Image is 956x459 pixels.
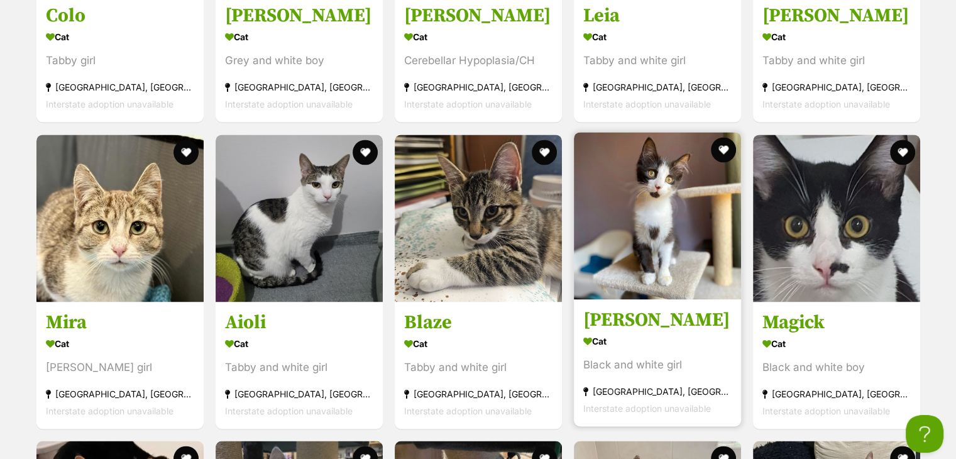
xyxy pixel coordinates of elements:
[404,385,552,402] div: [GEOGRAPHIC_DATA], [GEOGRAPHIC_DATA]
[762,79,911,96] div: [GEOGRAPHIC_DATA], [GEOGRAPHIC_DATA]
[762,53,911,70] div: Tabby and white girl
[753,135,920,302] img: Magick
[395,135,562,302] img: Blaze
[404,53,552,70] div: Cerebellar Hypoplasia/CH
[225,335,373,353] div: Cat
[711,137,736,162] button: favourite
[46,311,194,335] h3: Mira
[404,359,552,376] div: Tabby and white girl
[216,301,383,429] a: Aioli Cat Tabby and white girl [GEOGRAPHIC_DATA], [GEOGRAPHIC_DATA] Interstate adoption unavailab...
[36,135,204,302] img: Mira
[46,335,194,353] div: Cat
[583,28,732,47] div: Cat
[532,140,557,165] button: favourite
[762,311,911,335] h3: Magick
[404,28,552,47] div: Cat
[762,406,890,416] span: Interstate adoption unavailable
[225,99,353,110] span: Interstate adoption unavailable
[753,301,920,429] a: Magick Cat Black and white boy [GEOGRAPHIC_DATA], [GEOGRAPHIC_DATA] Interstate adoption unavailab...
[583,4,732,28] h3: Leia
[46,359,194,376] div: [PERSON_NAME] girl
[762,99,890,110] span: Interstate adoption unavailable
[574,299,741,426] a: [PERSON_NAME] Cat Black and white girl [GEOGRAPHIC_DATA], [GEOGRAPHIC_DATA] Interstate adoption u...
[36,301,204,429] a: Mira Cat [PERSON_NAME] girl [GEOGRAPHIC_DATA], [GEOGRAPHIC_DATA] Interstate adoption unavailable ...
[583,308,732,332] h3: [PERSON_NAME]
[404,79,552,96] div: [GEOGRAPHIC_DATA], [GEOGRAPHIC_DATA]
[225,359,373,376] div: Tabby and white girl
[583,357,732,373] div: Black and white girl
[906,415,943,453] iframe: Help Scout Beacon - Open
[46,99,173,110] span: Interstate adoption unavailable
[225,385,373,402] div: [GEOGRAPHIC_DATA], [GEOGRAPHIC_DATA]
[404,335,552,353] div: Cat
[225,406,353,416] span: Interstate adoption unavailable
[404,406,532,416] span: Interstate adoption unavailable
[46,406,173,416] span: Interstate adoption unavailable
[583,79,732,96] div: [GEOGRAPHIC_DATA], [GEOGRAPHIC_DATA]
[353,140,378,165] button: favourite
[225,4,373,28] h3: [PERSON_NAME]
[583,383,732,400] div: [GEOGRAPHIC_DATA], [GEOGRAPHIC_DATA]
[395,301,562,429] a: Blaze Cat Tabby and white girl [GEOGRAPHIC_DATA], [GEOGRAPHIC_DATA] Interstate adoption unavailab...
[583,53,732,70] div: Tabby and white girl
[216,135,383,302] img: Aioli
[404,311,552,335] h3: Blaze
[225,53,373,70] div: Grey and white boy
[225,311,373,335] h3: Aioli
[762,359,911,376] div: Black and white boy
[583,99,711,110] span: Interstate adoption unavailable
[762,4,911,28] h3: [PERSON_NAME]
[173,140,199,165] button: favourite
[762,335,911,353] div: Cat
[46,28,194,47] div: Cat
[583,403,711,414] span: Interstate adoption unavailable
[404,99,532,110] span: Interstate adoption unavailable
[574,132,741,299] img: Gracie
[46,53,194,70] div: Tabby girl
[46,385,194,402] div: [GEOGRAPHIC_DATA], [GEOGRAPHIC_DATA]
[404,4,552,28] h3: [PERSON_NAME]
[762,28,911,47] div: Cat
[583,332,732,350] div: Cat
[225,79,373,96] div: [GEOGRAPHIC_DATA], [GEOGRAPHIC_DATA]
[46,79,194,96] div: [GEOGRAPHIC_DATA], [GEOGRAPHIC_DATA]
[890,140,915,165] button: favourite
[46,4,194,28] h3: Colo
[762,385,911,402] div: [GEOGRAPHIC_DATA], [GEOGRAPHIC_DATA]
[225,28,373,47] div: Cat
